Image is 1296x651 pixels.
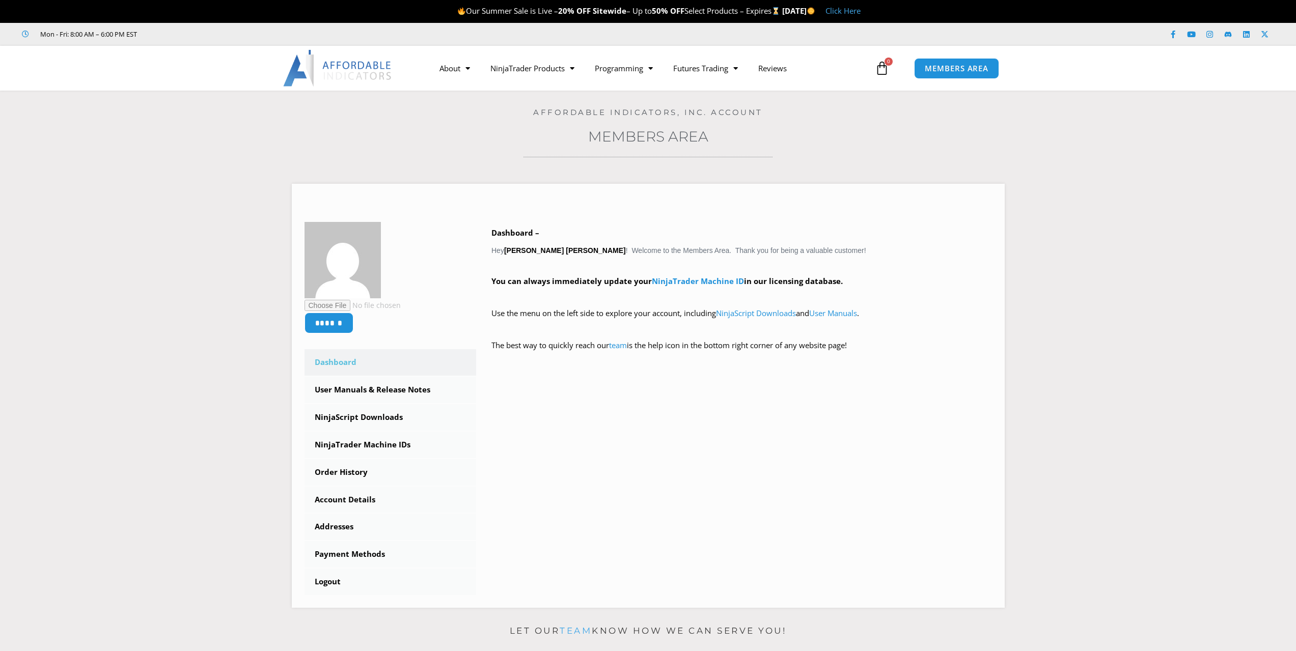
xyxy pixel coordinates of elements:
nav: Menu [429,56,872,80]
img: 🌞 [807,7,815,15]
strong: [PERSON_NAME] [PERSON_NAME] [504,246,626,254]
a: team [560,626,592,636]
img: 🔥 [458,7,465,15]
strong: You can always immediately update your in our licensing database. [491,276,843,286]
p: Use the menu on the left side to explore your account, including and . [491,306,992,335]
a: Affordable Indicators, Inc. Account [533,107,763,117]
span: 0 [885,58,893,66]
a: Members Area [588,128,708,145]
a: NinjaTrader Machine IDs [305,432,477,458]
span: MEMBERS AREA [925,65,988,72]
span: Mon - Fri: 8:00 AM – 6:00 PM EST [38,28,137,40]
img: LogoAI | Affordable Indicators – NinjaTrader [283,50,393,87]
a: Addresses [305,514,477,540]
iframe: Customer reviews powered by Trustpilot [151,29,304,39]
a: User Manuals [809,308,857,318]
a: NinjaTrader Machine ID [652,276,744,286]
a: About [429,56,480,80]
a: Programming [585,56,663,80]
nav: Account pages [305,349,477,595]
strong: 50% OFF [652,6,684,16]
strong: [DATE] [782,6,815,16]
a: Click Here [825,6,861,16]
a: NinjaScript Downloads [716,308,796,318]
a: Logout [305,569,477,595]
img: ⌛ [772,7,780,15]
a: Dashboard [305,349,477,376]
span: Our Summer Sale is Live – – Up to Select Products – Expires [457,6,782,16]
a: Order History [305,459,477,486]
p: Let our know how we can serve you! [292,623,1005,639]
a: Payment Methods [305,541,477,568]
a: Account Details [305,487,477,513]
b: Dashboard – [491,228,539,238]
a: NinjaTrader Products [480,56,585,80]
a: User Manuals & Release Notes [305,377,477,403]
div: Hey ! Welcome to the Members Area. Thank you for being a valuable customer! [491,226,992,367]
p: The best way to quickly reach our is the help icon in the bottom right corner of any website page! [491,338,992,367]
a: MEMBERS AREA [914,58,999,79]
strong: 20% OFF [558,6,591,16]
img: e6936716f752d781e1efd312915baf70f3ebbeee3bc4a614b267dc47ad1cf40f [305,222,381,298]
strong: Sitewide [593,6,626,16]
a: NinjaScript Downloads [305,404,477,431]
a: 0 [860,53,904,83]
a: Reviews [748,56,797,80]
a: team [609,340,627,350]
a: Futures Trading [663,56,748,80]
